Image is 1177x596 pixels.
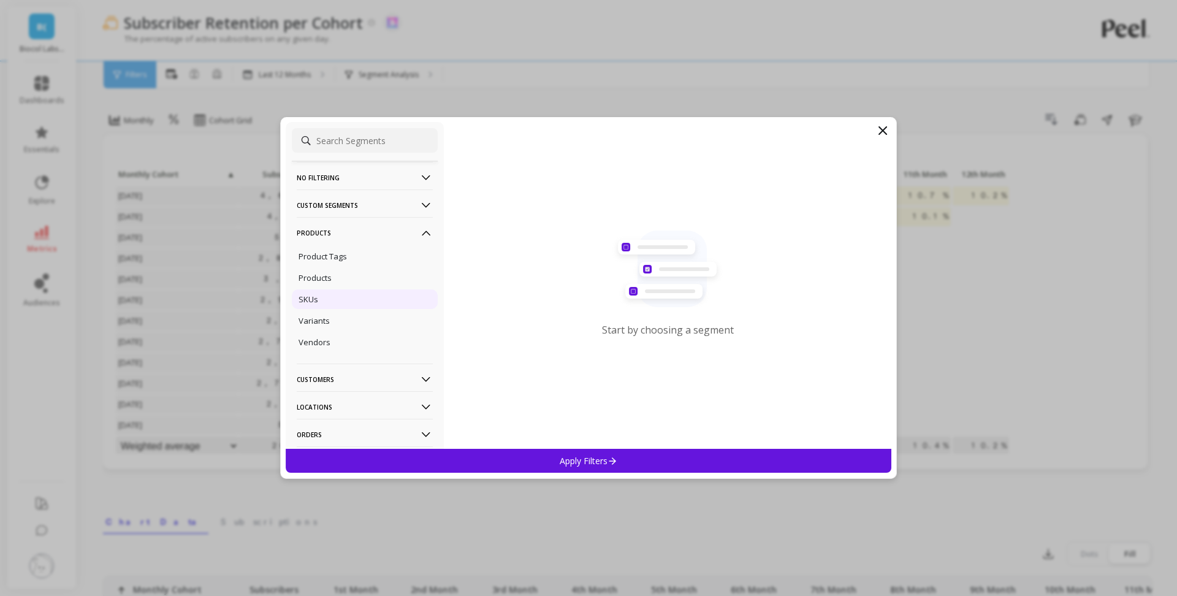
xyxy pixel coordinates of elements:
[297,364,433,395] p: Customers
[297,189,433,221] p: Custom Segments
[560,455,618,467] p: Apply Filters
[299,272,332,283] p: Products
[297,419,433,450] p: Orders
[299,315,330,326] p: Variants
[299,294,318,305] p: SKUs
[297,391,433,422] p: Locations
[297,446,433,478] p: Subscriptions
[297,217,433,248] p: Products
[602,323,734,337] p: Start by choosing a segment
[299,337,330,348] p: Vendors
[292,128,438,153] input: Search Segments
[297,162,433,193] p: No filtering
[299,251,347,262] p: Product Tags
